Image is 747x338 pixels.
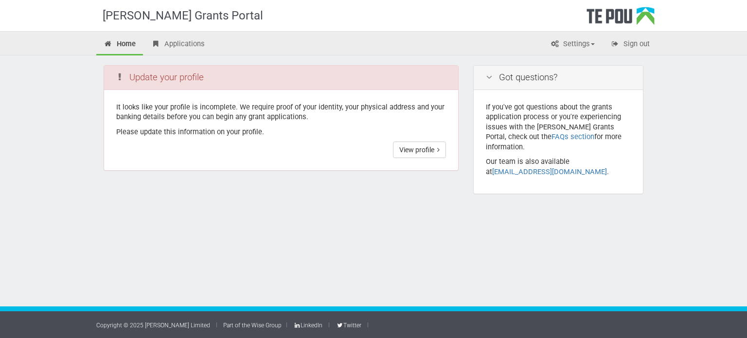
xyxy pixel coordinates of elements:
a: Copyright © 2025 [PERSON_NAME] Limited [96,322,210,329]
a: Part of the Wise Group [223,322,282,329]
p: Our team is also available at . [486,157,631,177]
div: Got questions? [474,66,643,90]
p: If you've got questions about the grants application process or you're experiencing issues with t... [486,102,631,152]
a: View profile [393,142,446,158]
a: Sign out [603,34,657,55]
a: LinkedIn [293,322,322,329]
p: Please update this information on your profile. [116,127,446,137]
a: Settings [543,34,602,55]
a: [EMAIL_ADDRESS][DOMAIN_NAME] [492,167,607,176]
a: Home [96,34,143,55]
a: FAQs section [551,132,594,141]
a: Twitter [336,322,361,329]
div: Update your profile [104,66,458,90]
div: Te Pou Logo [587,7,655,31]
p: It looks like your profile is incomplete. We require proof of your identity, your physical addres... [116,102,446,122]
a: Applications [144,34,212,55]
